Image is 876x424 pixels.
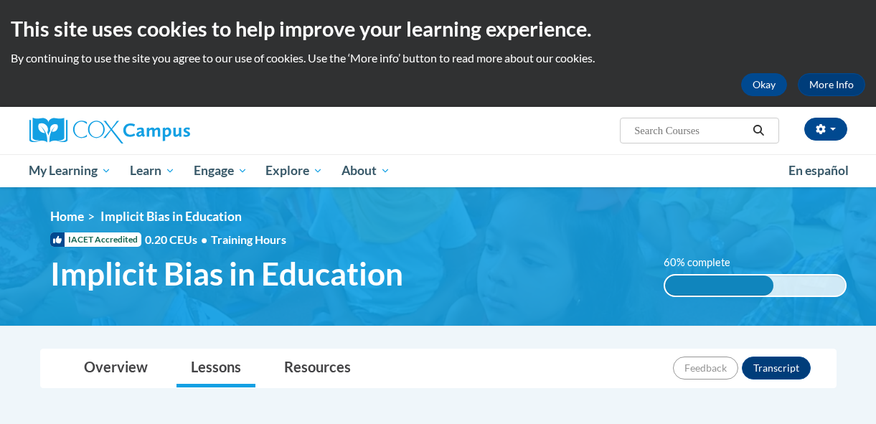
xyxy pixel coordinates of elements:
button: Okay [741,73,787,96]
a: Resources [270,349,365,387]
a: En español [779,156,858,186]
button: Search [748,122,769,139]
a: Cox Campus [29,118,288,143]
span: 0.20 CEUs [145,232,211,248]
span: Engage [194,162,248,179]
span: En español [788,163,849,178]
input: Search Courses [633,122,748,139]
span: • [201,232,207,246]
span: IACET Accredited [50,232,141,247]
a: Engage [184,154,257,187]
div: 60% complete [665,275,773,296]
p: By continuing to use the site you agree to our use of cookies. Use the ‘More info’ button to read... [11,50,865,66]
a: Learn [121,154,184,187]
span: My Learning [29,162,111,179]
a: Lessons [176,349,255,387]
label: 60% complete [664,255,746,270]
a: My Learning [20,154,121,187]
span: Training Hours [211,232,286,246]
div: Main menu [19,154,858,187]
span: Implicit Bias in Education [50,255,403,293]
a: Overview [70,349,162,387]
button: Transcript [742,357,811,380]
img: Cox Campus [29,118,190,143]
span: Learn [130,162,175,179]
span: Explore [265,162,323,179]
a: More Info [798,73,865,96]
a: Explore [256,154,332,187]
span: Implicit Bias in Education [100,209,242,224]
span: About [342,162,390,179]
a: About [332,154,400,187]
button: Feedback [673,357,738,380]
h2: This site uses cookies to help improve your learning experience. [11,14,865,43]
button: Account Settings [804,118,847,141]
a: Home [50,209,84,224]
